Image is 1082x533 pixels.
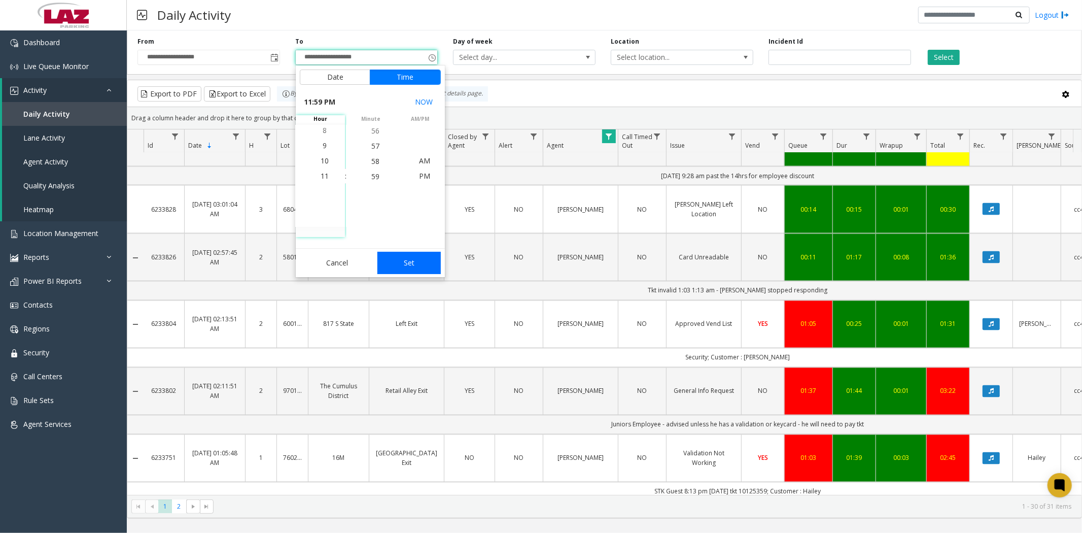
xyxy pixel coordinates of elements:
a: 16M [315,453,363,463]
img: logout [1061,10,1069,20]
a: 2 [252,252,270,262]
a: Dur Filter Menu [860,129,874,143]
a: [PERSON_NAME] [549,386,612,396]
span: NO [758,387,768,395]
span: Regions [23,324,50,334]
a: 2 [252,319,270,329]
a: [PERSON_NAME] [549,453,612,463]
a: Queue Filter Menu [817,129,830,143]
a: Collapse Details [127,254,144,262]
a: Parker Filter Menu [1045,129,1059,143]
a: Date Filter Menu [229,129,243,143]
label: From [137,37,154,46]
a: Daily Activity [2,102,127,126]
a: 01:17 [839,252,869,262]
a: Lot Filter Menu [292,129,306,143]
img: 'icon' [10,87,18,95]
a: 6233802 [150,386,178,396]
span: Toggle popup [426,50,437,64]
a: NO [501,453,537,463]
button: Date tab [300,70,370,85]
a: YES [450,252,488,262]
span: Queue [788,141,808,150]
a: 600118 [283,319,302,329]
a: 970138 [283,386,302,396]
span: Dur [836,141,847,150]
a: 760277 [283,453,302,463]
span: Alert [499,141,512,150]
a: H Filter Menu [261,129,274,143]
span: Contacts [23,300,53,310]
span: Vend [745,141,760,150]
a: Left Exit [375,319,438,329]
a: 01:03 [791,453,826,463]
a: [PERSON_NAME] [1019,319,1055,329]
span: Rec. [973,141,985,150]
span: Closed by Agent [448,132,477,150]
a: [DATE] 02:11:51 AM [191,382,239,401]
a: 01:36 [933,252,963,262]
a: 01:44 [839,386,869,396]
span: Total [930,141,945,150]
button: Select now [411,93,437,111]
a: Alert Filter Menu [527,129,541,143]
a: 00:25 [839,319,869,329]
button: Cancel [300,252,374,274]
img: pageIcon [137,3,147,27]
a: NO [624,205,660,214]
span: 9 [323,141,327,150]
span: Go to the next page [189,503,197,511]
div: : [345,171,346,181]
a: YES [450,205,488,214]
a: NO [501,252,537,262]
a: 01:05 [791,319,826,329]
a: NO [748,386,778,396]
a: Quality Analysis [2,174,127,197]
a: 2 [252,386,270,396]
a: YES [748,319,778,329]
a: Agent Activity [2,150,127,174]
a: YES [450,386,488,396]
a: [PERSON_NAME] [549,252,612,262]
a: Wrapup Filter Menu [911,129,924,143]
span: Go to the last page [202,503,211,511]
span: YES [465,253,474,261]
span: Agent Activity [23,157,68,166]
span: Heatmap [23,205,54,214]
span: Agent [547,141,564,150]
a: 00:01 [882,205,920,214]
a: NO [748,205,778,214]
a: 3 [252,205,270,214]
a: 6233804 [150,319,178,329]
span: Location Management [23,228,98,238]
span: Activity [23,85,47,95]
span: Agent Services [23,419,72,429]
img: infoIcon.svg [282,90,290,98]
span: Power BI Reports [23,276,82,286]
span: Go to the next page [186,499,200,514]
span: PM [419,171,430,181]
a: 00:30 [933,205,963,214]
a: 01:37 [791,386,826,396]
span: Select day... [453,50,567,64]
a: [DATE] 02:13:51 AM [191,315,239,334]
span: 11:59 PM [304,95,335,109]
span: Date [188,141,202,150]
span: Rule Sets [23,395,54,405]
img: 'icon' [10,254,18,262]
span: NO [465,454,474,462]
a: NO [624,386,660,396]
a: [PERSON_NAME] [549,205,612,214]
a: Collapse Details [127,455,144,463]
a: 01:31 [933,319,963,329]
span: Lane Activity [23,133,65,143]
a: Total Filter Menu [954,129,967,143]
span: H [249,141,254,150]
div: 00:15 [839,205,869,214]
a: 02:45 [933,453,963,463]
a: 00:03 [882,453,920,463]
